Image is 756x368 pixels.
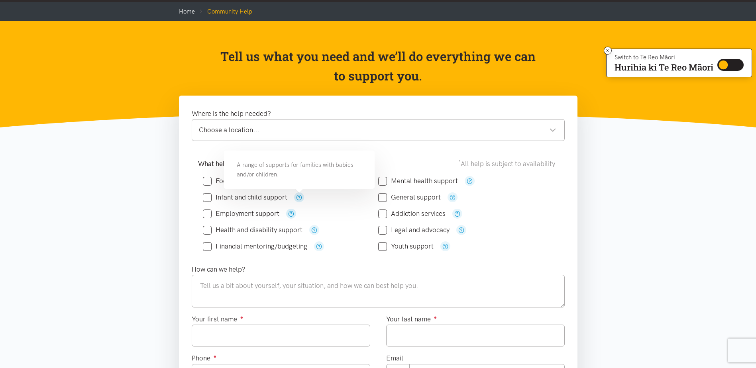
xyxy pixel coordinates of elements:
div: All help is subject to availability [458,159,558,169]
label: Mental health support [378,178,458,184]
label: Health and disability support [203,227,302,233]
label: What help do you need? [198,159,277,169]
a: Home [179,8,195,15]
label: Phone [192,353,217,364]
label: Your last name [386,314,437,325]
p: Switch to Te Reo Māori [615,55,713,60]
label: Legal and advocacy [378,227,450,233]
sup: ● [214,353,217,359]
label: Youth support [378,243,434,250]
label: Employment support [203,210,279,217]
label: Addiction services [378,210,446,217]
p: Hurihia ki Te Reo Māori [615,64,713,71]
li: Community Help [195,7,252,16]
sup: ● [434,314,437,320]
label: Email [386,353,403,364]
div: Choose a location... [199,125,556,135]
p: Tell us what you need and we’ll do everything we can to support you. [220,47,536,86]
label: Where is the help needed? [192,108,271,119]
sup: ● [240,314,243,320]
label: Infant and child support [203,194,287,201]
label: How can we help? [192,264,245,275]
label: Your first name [192,314,243,325]
div: A range of supports for families with babies and/or children. [224,151,375,189]
label: General support [378,194,441,201]
label: Financial mentoring/budgeting [203,243,307,250]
